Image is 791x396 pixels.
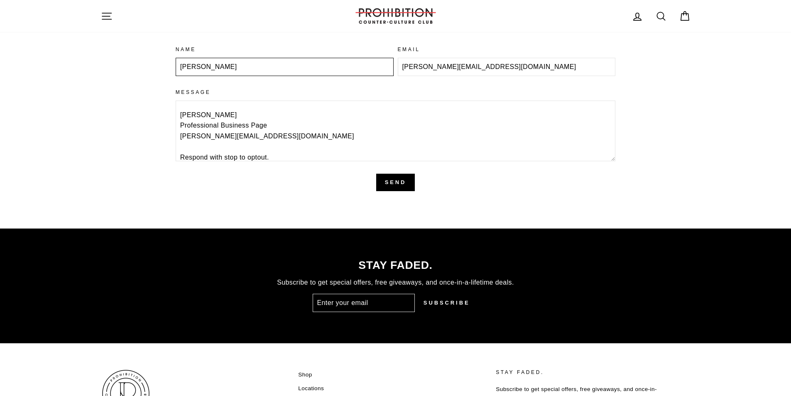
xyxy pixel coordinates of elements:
[298,382,324,395] a: Locations
[398,46,616,54] label: Email
[313,294,415,312] input: Enter your email
[298,369,312,381] a: Shop
[101,277,691,288] p: Subscribe to get special offers, free giveaways, and once-in-a-lifetime deals.
[354,8,437,24] img: PROHIBITION COUNTER-CULTURE CLUB
[424,299,470,307] span: Subscribe
[376,174,415,191] button: Send
[176,46,394,54] label: Name
[176,89,616,96] label: Message
[496,369,659,376] p: STAY FADED.
[415,294,479,312] button: Subscribe
[101,260,691,271] p: STAY FADED.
